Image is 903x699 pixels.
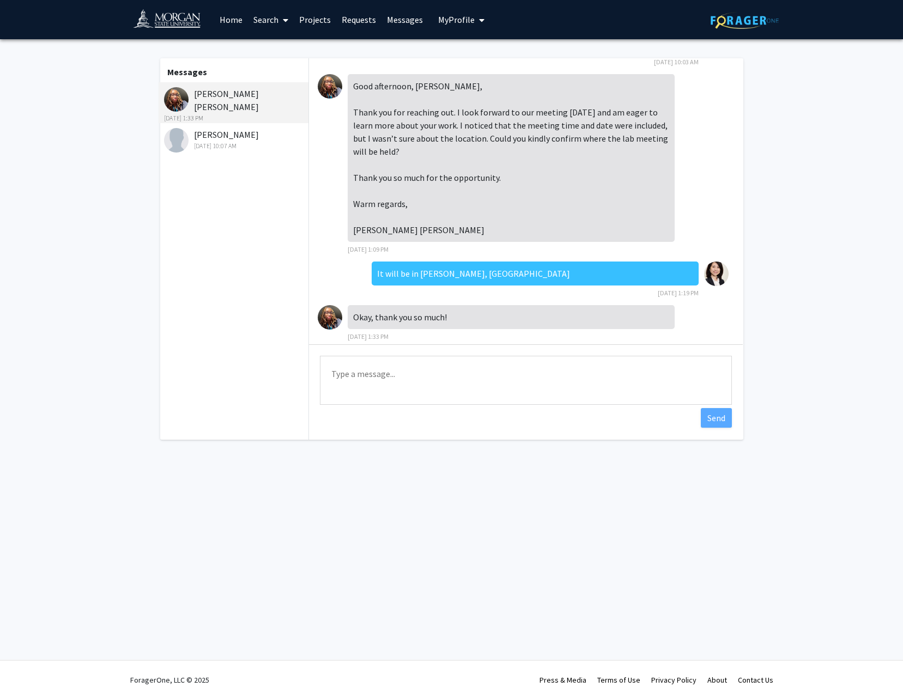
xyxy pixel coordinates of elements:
[348,332,389,341] span: [DATE] 1:33 PM
[704,262,729,286] img: Yuejin Li
[372,262,699,285] div: It will be in [PERSON_NAME], [GEOGRAPHIC_DATA]
[348,245,389,253] span: [DATE] 1:09 PM
[248,1,294,39] a: Search
[658,289,699,297] span: [DATE] 1:19 PM
[381,1,428,39] a: Messages
[214,1,248,39] a: Home
[348,74,675,242] div: Good afternoon, [PERSON_NAME], Thank you for reaching out. I look forward to our meeting [DATE] a...
[651,675,696,685] a: Privacy Policy
[164,141,306,151] div: [DATE] 10:07 AM
[707,675,727,685] a: About
[654,58,699,66] span: [DATE] 10:03 AM
[318,74,342,99] img: Shakira Charles
[133,9,210,33] img: Morgan State University Logo
[540,675,586,685] a: Press & Media
[167,66,207,77] b: Messages
[348,305,675,329] div: Okay, thank you so much!
[130,661,209,699] div: ForagerOne, LLC © 2025
[438,14,475,25] span: My Profile
[320,356,732,405] textarea: Message
[164,87,306,123] div: [PERSON_NAME] [PERSON_NAME]
[164,87,189,112] img: Shakira Charles
[738,675,773,685] a: Contact Us
[597,675,640,685] a: Terms of Use
[164,128,306,151] div: [PERSON_NAME]
[8,650,46,691] iframe: Chat
[164,113,306,123] div: [DATE] 1:33 PM
[711,12,779,29] img: ForagerOne Logo
[318,305,342,330] img: Shakira Charles
[701,408,732,428] button: Send
[336,1,381,39] a: Requests
[294,1,336,39] a: Projects
[164,128,189,153] img: Mirian Elekwachi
